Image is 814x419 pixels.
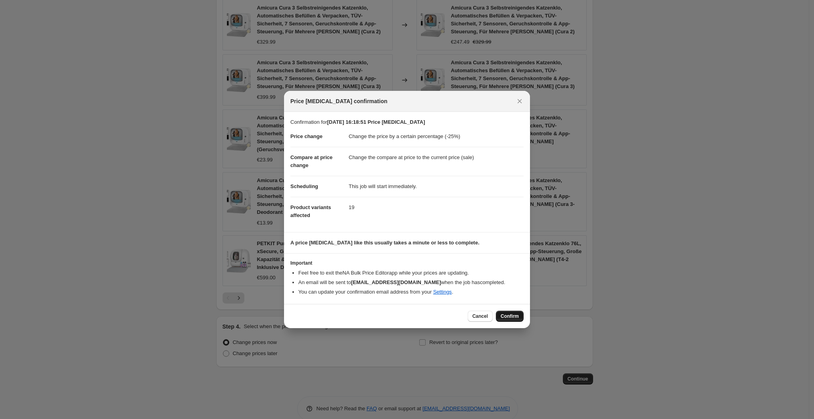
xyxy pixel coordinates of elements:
[298,269,524,277] li: Feel free to exit the NA Bulk Price Editor app while your prices are updating.
[290,154,332,168] span: Compare at price change
[349,176,524,197] dd: This job will start immediately.
[290,260,524,266] h3: Important
[298,279,524,286] li: An email will be sent to when the job has completed .
[290,118,524,126] p: Confirmation for
[501,313,519,319] span: Confirm
[349,147,524,168] dd: Change the compare at price to the current price (sale)
[290,97,388,105] span: Price [MEDICAL_DATA] confirmation
[349,126,524,147] dd: Change the price by a certain percentage (-25%)
[351,279,441,285] b: [EMAIL_ADDRESS][DOMAIN_NAME]
[468,311,493,322] button: Cancel
[472,313,488,319] span: Cancel
[514,96,525,107] button: Close
[290,240,480,246] b: A price [MEDICAL_DATA] like this usually takes a minute or less to complete.
[496,311,524,322] button: Confirm
[327,119,425,125] b: [DATE] 16:18:51 Price [MEDICAL_DATA]
[290,183,318,189] span: Scheduling
[433,289,452,295] a: Settings
[290,204,331,218] span: Product variants affected
[298,288,524,296] li: You can update your confirmation email address from your .
[290,133,323,139] span: Price change
[349,197,524,218] dd: 19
